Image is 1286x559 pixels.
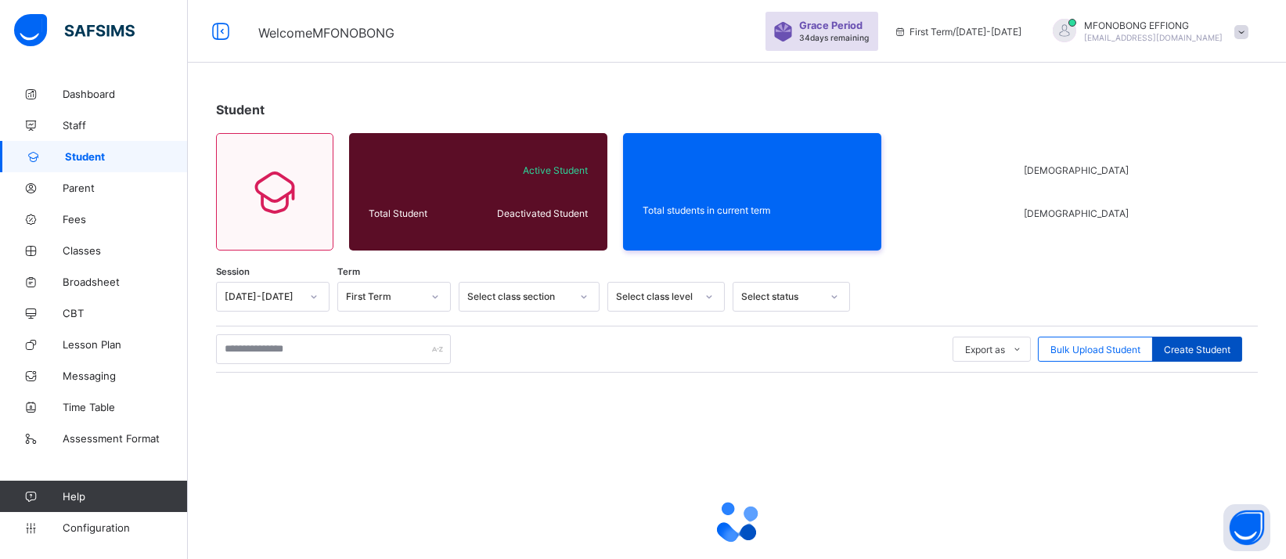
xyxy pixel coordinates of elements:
[63,432,188,445] span: Assessment Format
[1084,20,1223,31] span: MFONOBONG EFFIONG
[616,291,696,303] div: Select class level
[225,291,301,303] div: [DATE]-[DATE]
[1037,19,1256,45] div: MFONOBONGEFFIONG
[258,25,394,41] span: Welcome MFONOBONG
[741,291,821,303] div: Select status
[63,88,188,100] span: Dashboard
[643,204,862,216] span: Total students in current term
[346,291,422,303] div: First Term
[63,119,188,132] span: Staff
[63,401,188,413] span: Time Table
[1050,344,1140,355] span: Bulk Upload Student
[63,490,187,503] span: Help
[1084,33,1223,42] span: [EMAIL_ADDRESS][DOMAIN_NAME]
[63,276,188,288] span: Broadsheet
[799,20,863,31] span: Grace Period
[63,182,188,194] span: Parent
[65,150,188,163] span: Student
[1223,504,1270,551] button: Open asap
[894,26,1021,38] span: session/term information
[1024,164,1136,176] span: [DEMOGRAPHIC_DATA]
[63,338,188,351] span: Lesson Plan
[477,207,588,219] span: Deactivated Student
[467,291,571,303] div: Select class section
[63,370,188,382] span: Messaging
[63,307,188,319] span: CBT
[799,33,869,42] span: 34 days remaining
[63,521,187,534] span: Configuration
[477,164,588,176] span: Active Student
[63,213,188,225] span: Fees
[965,344,1005,355] span: Export as
[14,14,135,47] img: safsims
[1024,207,1136,219] span: [DEMOGRAPHIC_DATA]
[63,244,188,257] span: Classes
[773,22,793,41] img: sticker-purple.71386a28dfed39d6af7621340158ba97.svg
[216,266,250,277] span: Session
[216,102,265,117] span: Student
[365,204,473,223] div: Total Student
[337,266,360,277] span: Term
[1164,344,1230,355] span: Create Student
